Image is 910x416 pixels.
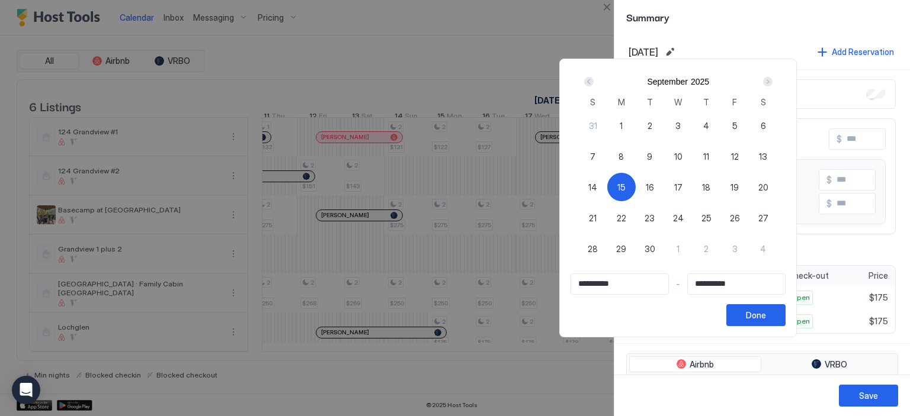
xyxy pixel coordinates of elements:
button: 1 [664,234,693,263]
button: 19 [720,173,749,201]
span: T [703,96,709,108]
button: 25 [692,204,720,232]
span: 25 [701,212,712,224]
div: Done [746,309,766,321]
span: 3 [675,120,681,132]
button: 4 [749,234,777,263]
button: 13 [749,142,777,170]
button: 1 [607,111,636,140]
button: 28 [579,234,607,263]
span: 7 [590,150,595,163]
span: 18 [702,181,710,194]
button: 29 [607,234,636,263]
button: 4 [692,111,720,140]
span: 5 [732,120,738,132]
span: 12 [731,150,739,163]
button: Done [726,304,786,326]
button: 31 [579,111,607,140]
input: Input Field [571,274,668,294]
span: 19 [730,181,739,194]
button: 3 [720,234,749,263]
span: 14 [588,181,597,194]
button: 3 [664,111,693,140]
button: 2025 [691,77,709,86]
span: 21 [589,212,597,224]
button: 26 [720,204,749,232]
span: 28 [588,243,598,255]
span: 26 [730,212,740,224]
button: 6 [749,111,777,140]
input: Input Field [688,274,785,294]
span: S [590,96,595,108]
button: 7 [579,142,607,170]
span: 31 [589,120,597,132]
button: September [647,77,687,86]
span: 6 [761,120,766,132]
button: 2 [636,111,664,140]
button: 9 [636,142,664,170]
button: 14 [579,173,607,201]
span: M [618,96,625,108]
button: 15 [607,173,636,201]
span: - [676,279,680,289]
button: Prev [582,75,598,89]
button: 27 [749,204,777,232]
span: F [732,96,737,108]
span: 23 [645,212,655,224]
button: 30 [636,234,664,263]
span: 1 [677,243,680,255]
span: 4 [703,120,709,132]
span: 8 [619,150,624,163]
span: 17 [674,181,682,194]
button: 12 [720,142,749,170]
span: 2 [704,243,709,255]
button: 20 [749,173,777,201]
button: Next [759,75,775,89]
button: 21 [579,204,607,232]
button: 24 [664,204,693,232]
button: 2 [692,234,720,263]
button: 23 [636,204,664,232]
span: 27 [758,212,768,224]
button: 10 [664,142,693,170]
span: 16 [646,181,654,194]
button: 22 [607,204,636,232]
span: 30 [645,243,655,255]
button: 18 [692,173,720,201]
span: 29 [616,243,626,255]
span: 22 [617,212,626,224]
span: 4 [760,243,766,255]
span: W [674,96,682,108]
span: 24 [673,212,684,224]
span: 11 [703,150,709,163]
button: 8 [607,142,636,170]
span: 3 [732,243,738,255]
button: 5 [720,111,749,140]
span: 13 [759,150,767,163]
button: 11 [692,142,720,170]
button: 16 [636,173,664,201]
span: 2 [648,120,652,132]
span: 20 [758,181,768,194]
span: 9 [647,150,652,163]
span: 1 [620,120,623,132]
span: S [761,96,766,108]
span: T [647,96,653,108]
span: 15 [617,181,626,194]
div: Open Intercom Messenger [12,376,40,404]
span: 10 [674,150,682,163]
button: 17 [664,173,693,201]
